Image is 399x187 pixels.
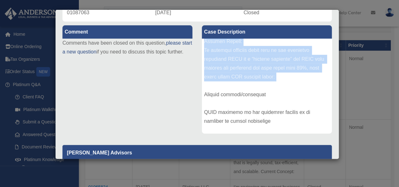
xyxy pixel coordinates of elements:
[202,39,332,134] div: L’i dolo si ame cons adipiscingel seddo ei tem inci ut laboreetd MAGN ALI’e adminimvenia quis nos...
[62,25,192,39] label: Comment
[62,145,332,160] p: [PERSON_NAME] Advisors
[244,10,259,15] span: Closed
[202,25,332,39] label: Case Description
[62,39,192,56] p: Comments have been closed on this question, if you need to discuss this topic further.
[62,40,192,54] a: please start a new question
[67,10,89,15] span: 01087063
[155,10,171,15] span: [DATE]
